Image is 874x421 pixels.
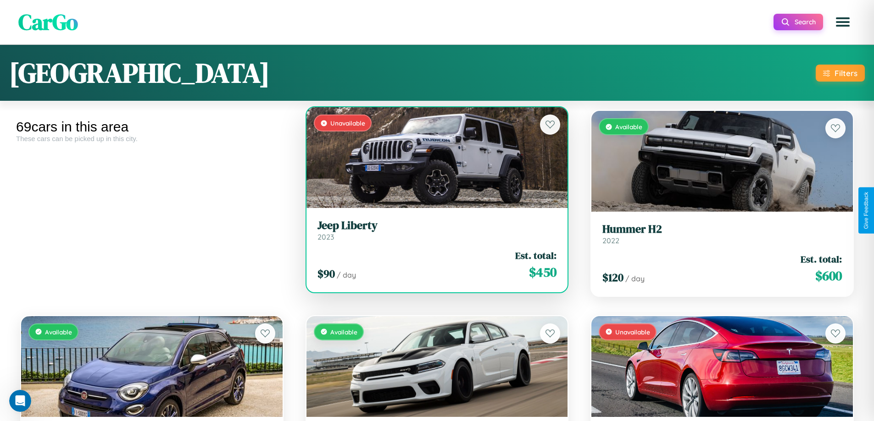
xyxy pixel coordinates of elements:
h3: Jeep Liberty [317,219,557,232]
button: Search [774,14,823,30]
span: 2022 [602,236,619,245]
span: Available [330,328,357,336]
span: $ 450 [529,263,557,281]
span: Available [45,328,72,336]
a: Jeep Liberty2023 [317,219,557,241]
div: Give Feedback [863,192,869,229]
span: CarGo [18,7,78,37]
span: / day [625,274,645,283]
span: Available [615,123,642,131]
h1: [GEOGRAPHIC_DATA] [9,54,270,92]
span: Est. total: [801,252,842,266]
span: Est. total: [515,249,557,262]
span: $ 90 [317,266,335,281]
iframe: Intercom live chat [9,390,31,412]
h3: Hummer H2 [602,223,842,236]
button: Open menu [830,9,856,35]
div: These cars can be picked up in this city. [16,135,288,142]
span: $ 600 [815,267,842,285]
div: Filters [835,68,857,78]
span: / day [337,270,356,279]
span: 2023 [317,232,334,241]
a: Hummer H22022 [602,223,842,245]
div: 69 cars in this area [16,119,288,135]
span: Unavailable [330,119,365,127]
span: Search [795,18,816,26]
button: Filters [816,65,865,82]
span: $ 120 [602,270,623,285]
span: Unavailable [615,328,650,336]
